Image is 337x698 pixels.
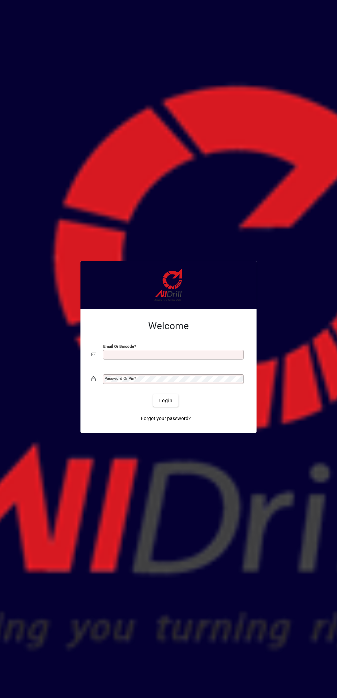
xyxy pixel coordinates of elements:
button: Login [153,394,178,407]
h2: Welcome [91,320,246,332]
mat-label: Password or Pin [105,376,134,381]
mat-label: Email or Barcode [103,344,134,349]
span: Forgot your password? [141,415,191,422]
span: Login [159,397,173,404]
a: Forgot your password? [138,412,194,425]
